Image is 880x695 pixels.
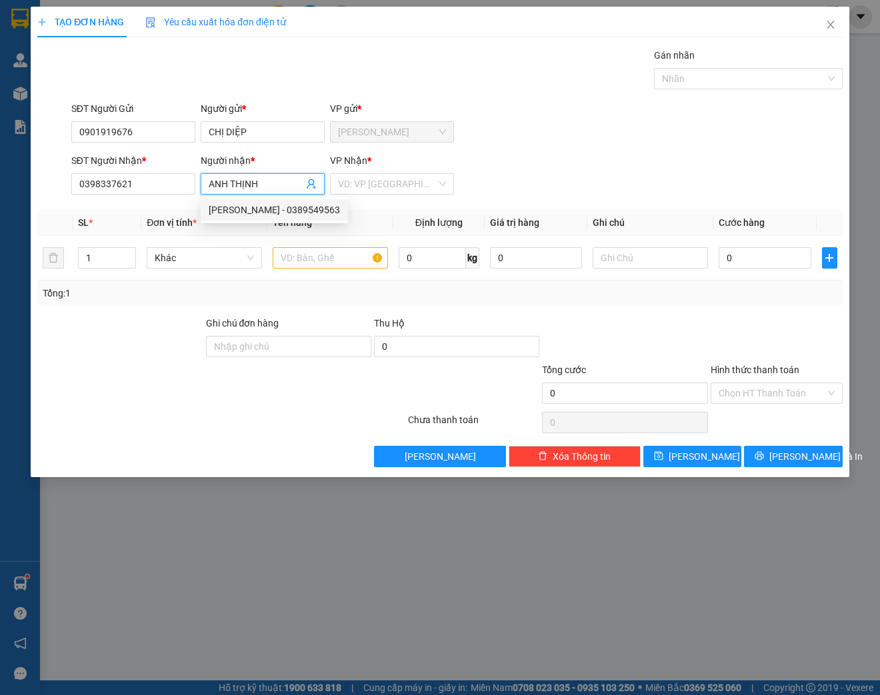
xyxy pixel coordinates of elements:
span: plus [823,253,837,263]
div: [PERSON_NAME] [11,41,118,57]
span: [PERSON_NAME] [405,449,476,464]
button: save[PERSON_NAME] [643,446,741,467]
span: TẠO ĐƠN HÀNG [37,17,124,27]
span: Diên Khánh [338,122,446,142]
div: Người nhận [201,153,325,168]
img: icon [145,17,156,28]
span: plus [37,17,47,27]
div: 0972913994 [127,43,234,62]
div: Người gửi [201,101,325,116]
span: printer [755,451,764,462]
span: kg [466,247,479,269]
button: [PERSON_NAME] [374,446,506,467]
span: Nhận: [127,13,159,27]
div: ANH THỊNH - 0389549563 [201,199,348,221]
button: delete [43,247,64,269]
label: Gán nhãn [654,50,695,61]
button: Close [812,7,849,44]
span: Khác [155,248,254,268]
span: Gửi: [11,11,32,25]
span: Yêu cầu xuất hóa đơn điện tử [145,17,286,27]
div: 210.000 [10,84,120,100]
span: [PERSON_NAME] và In [769,449,863,464]
label: Ghi chú đơn hàng [206,318,279,329]
div: Quận 5 [127,11,234,27]
div: SĐT Người Nhận [71,153,195,168]
button: plus [822,247,837,269]
th: Ghi chú [587,210,713,236]
input: VD: Bàn, Ghế [273,247,388,269]
span: Giá trị hàng [490,217,539,228]
div: 0972913994 [11,57,118,76]
span: save [654,451,663,462]
input: Ghi Chú [593,247,708,269]
label: Hình thức thanh toán [711,364,799,375]
div: [PERSON_NAME] [11,11,118,41]
span: Tổng cước [542,364,586,375]
div: [PERSON_NAME] - 0389549563 [209,203,340,217]
span: Xóa Thông tin [553,449,611,464]
input: Ghi chú đơn hàng [206,336,371,357]
div: VP gửi [330,101,454,116]
span: VP Nhận [330,155,367,166]
input: 0 [490,247,582,269]
div: SĐT Người Gửi [71,101,195,116]
span: delete [538,451,547,462]
span: Đã thu : [10,85,51,99]
button: deleteXóa Thông tin [509,446,641,467]
span: user-add [306,179,317,189]
span: [PERSON_NAME] [669,449,740,464]
span: SL [78,217,89,228]
span: Đơn vị tính [147,217,197,228]
span: Định lượng [415,217,463,228]
span: close [825,19,836,30]
span: Cước hàng [719,217,765,228]
div: Tổng: 1 [43,286,341,301]
div: Chưa thanh toán [407,412,541,436]
button: printer[PERSON_NAME] và In [744,446,842,467]
span: Thu Hộ [374,318,405,329]
div: [PERSON_NAME] [127,27,234,43]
